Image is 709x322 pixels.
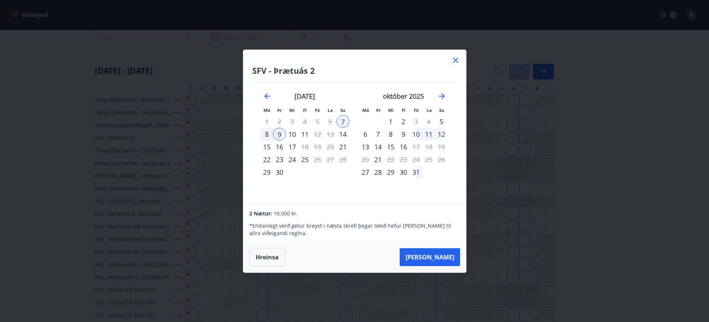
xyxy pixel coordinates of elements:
[324,141,337,153] td: Not available. laugardagur, 20. september 2025
[410,153,422,166] td: Not available. föstudagur, 24. október 2025
[435,115,448,128] div: Aðeins innritun í boði
[372,153,384,166] td: Choose þriðjudagur, 21. október 2025 as your check-in date. It’s available.
[384,115,397,128] td: Choose miðvikudagur, 1. október 2025 as your check-in date. It’s available.
[372,153,384,166] div: Aðeins innritun í boði
[410,141,422,153] td: Choose föstudagur, 17. október 2025 as your check-in date. It’s available.
[260,166,273,179] div: Aðeins innritun í boði
[286,141,299,153] div: 17
[435,141,448,153] td: Not available. sunnudagur, 19. október 2025
[286,141,299,153] td: Choose miðvikudagur, 17. september 2025 as your check-in date. It’s available.
[286,128,299,141] div: 10
[410,115,422,128] div: Aðeins útritun í boði
[397,128,410,141] div: 9
[260,153,273,166] td: Choose mánudagur, 22. september 2025 as your check-in date. It’s available.
[299,141,311,153] div: Aðeins útritun í boði
[299,153,311,166] div: 25
[263,107,270,113] small: Má
[273,153,286,166] td: Choose þriðjudagur, 23. september 2025 as your check-in date. It’s available.
[337,153,349,166] td: Not available. sunnudagur, 28. september 2025
[397,115,410,128] div: 2
[340,107,346,113] small: Su
[435,128,448,141] td: Choose sunnudagur, 12. október 2025 as your check-in date. It’s available.
[277,107,282,113] small: Þr
[263,92,272,101] div: Move backward to switch to the previous month.
[260,141,273,153] div: 15
[359,128,372,141] td: Choose mánudagur, 6. október 2025 as your check-in date. It’s available.
[273,141,286,153] div: 16
[260,128,273,141] div: 8
[359,141,372,153] div: 13
[274,210,298,217] span: 10.000 kr.
[422,128,435,141] div: 11
[422,141,435,153] td: Not available. laugardagur, 18. október 2025
[372,128,384,141] div: 7
[372,141,384,153] td: Choose þriðjudagur, 14. október 2025 as your check-in date. It’s available.
[337,141,349,153] div: Aðeins innritun í boði
[397,166,410,179] td: Choose fimmtudagur, 30. október 2025 as your check-in date. It’s available.
[303,107,307,113] small: Fi
[384,128,397,141] div: 8
[384,166,397,179] td: Choose miðvikudagur, 29. október 2025 as your check-in date. It’s available.
[435,153,448,166] td: Not available. sunnudagur, 26. október 2025
[384,153,397,166] div: Aðeins útritun í boði
[299,128,311,141] td: Choose fimmtudagur, 11. september 2025 as your check-in date. It’s available.
[435,128,448,141] div: 12
[372,166,384,179] td: Choose þriðjudagur, 28. október 2025 as your check-in date. It’s available.
[410,115,422,128] td: Choose föstudagur, 3. október 2025 as your check-in date. It’s available.
[337,115,349,128] div: Aðeins innritun í boði
[410,141,422,153] div: Aðeins útritun í boði
[260,166,273,179] td: Choose mánudagur, 29. september 2025 as your check-in date. It’s available.
[260,141,273,153] td: Choose mánudagur, 15. september 2025 as your check-in date. It’s available.
[249,248,285,266] button: Hreinsa
[273,166,286,179] td: Choose þriðjudagur, 30. september 2025 as your check-in date. It’s available.
[410,128,422,141] td: Choose föstudagur, 10. október 2025 as your check-in date. It’s available.
[328,107,333,113] small: La
[422,128,435,141] td: Choose laugardagur, 11. október 2025 as your check-in date. It’s available.
[273,128,286,141] div: 9
[299,153,311,166] td: Choose fimmtudagur, 25. september 2025 as your check-in date. It’s available.
[410,166,422,179] div: 31
[427,107,432,113] small: La
[337,115,349,128] td: Selected as start date. sunnudagur, 7. september 2025
[286,153,299,166] td: Choose miðvikudagur, 24. september 2025 as your check-in date. It’s available.
[324,115,337,128] td: Not available. laugardagur, 6. september 2025
[397,153,410,166] td: Not available. fimmtudagur, 23. október 2025
[384,166,397,179] div: 29
[252,65,457,76] h4: SFV - Þrætuás 2
[414,107,419,113] small: Fö
[400,248,460,266] button: [PERSON_NAME]
[337,141,349,153] td: Choose sunnudagur, 21. september 2025 as your check-in date. It’s available.
[384,141,397,153] td: Choose miðvikudagur, 15. október 2025 as your check-in date. It’s available.
[260,128,273,141] td: Selected. mánudagur, 8. september 2025
[311,153,324,166] td: Choose föstudagur, 26. september 2025 as your check-in date. It’s available.
[397,166,410,179] div: 30
[384,128,397,141] td: Choose miðvikudagur, 8. október 2025 as your check-in date. It’s available.
[299,115,311,128] td: Not available. fimmtudagur, 4. september 2025
[311,153,324,166] div: Aðeins útritun í boði
[439,107,444,113] small: Su
[359,141,372,153] td: Choose mánudagur, 13. október 2025 as your check-in date. It’s available.
[388,107,394,113] small: Mi
[359,166,372,179] div: Aðeins innritun í boði
[337,128,349,141] td: Choose sunnudagur, 14. september 2025 as your check-in date. It’s available.
[422,115,435,128] td: Not available. laugardagur, 4. október 2025
[397,141,410,153] td: Choose fimmtudagur, 16. október 2025 as your check-in date. It’s available.
[372,141,384,153] div: 14
[311,128,324,141] td: Choose föstudagur, 12. september 2025 as your check-in date. It’s available.
[286,115,299,128] td: Not available. miðvikudagur, 3. september 2025
[273,115,286,128] td: Not available. þriðjudagur, 2. september 2025
[273,153,286,166] div: 23
[286,153,299,166] div: 24
[260,115,273,128] td: Not available. mánudagur, 1. september 2025
[362,107,369,113] small: Má
[260,153,273,166] div: 22
[273,128,286,141] td: Selected as end date. þriðjudagur, 9. september 2025
[397,128,410,141] td: Choose fimmtudagur, 9. október 2025 as your check-in date. It’s available.
[383,92,424,101] strong: október 2025
[286,128,299,141] td: Choose miðvikudagur, 10. september 2025 as your check-in date. It’s available.
[359,153,372,166] td: Not available. mánudagur, 20. október 2025
[384,141,397,153] div: 15
[273,141,286,153] td: Choose þriðjudagur, 16. september 2025 as your check-in date. It’s available.
[359,128,372,141] div: 6
[294,92,315,101] strong: [DATE]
